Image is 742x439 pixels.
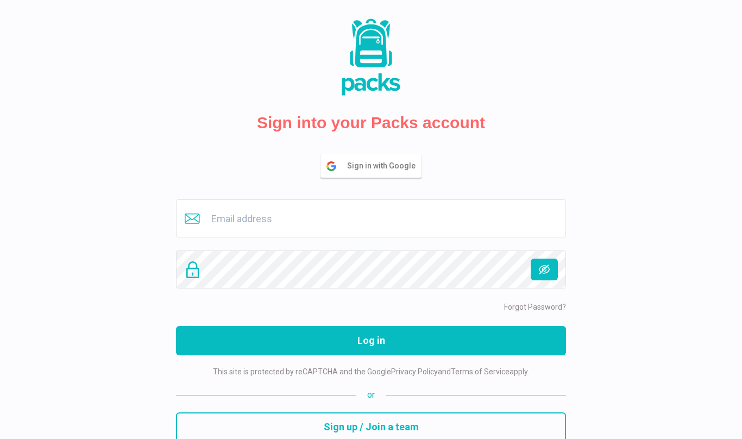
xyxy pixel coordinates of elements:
span: Sign in with Google [347,155,421,177]
p: This site is protected by reCAPTCHA and the Google and apply. [213,366,529,378]
a: Terms of Service [451,367,510,376]
a: Forgot Password? [504,303,566,311]
input: Email address [176,199,566,237]
h2: Sign into your Packs account [257,113,485,133]
a: Privacy Policy [391,367,438,376]
button: Log in [176,326,566,355]
span: or [356,388,386,402]
button: Sign in with Google [320,154,422,178]
img: Packs Logo [317,16,425,98]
